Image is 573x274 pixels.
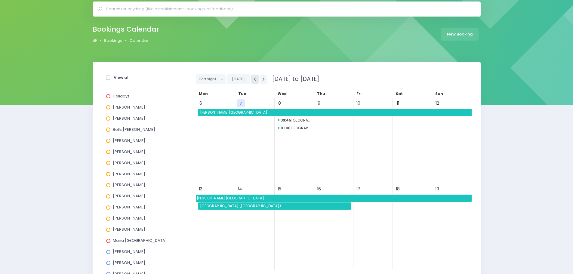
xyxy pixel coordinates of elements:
[113,115,145,121] span: [PERSON_NAME]
[113,226,145,232] span: [PERSON_NAME]
[113,138,145,143] span: [PERSON_NAME]
[199,109,472,116] span: Lumsden School
[93,25,159,33] h2: Bookings Calendar
[268,75,319,83] span: [DATE] to [DATE]
[113,249,145,254] span: [PERSON_NAME]
[113,149,145,155] span: [PERSON_NAME]
[113,160,145,166] span: [PERSON_NAME]
[113,215,145,221] span: [PERSON_NAME]
[113,238,167,243] span: Mana [GEOGRAPHIC_DATA]
[106,5,472,14] input: Search for anything (like establishments, bookings, or feedback)
[113,260,145,266] span: [PERSON_NAME]
[394,99,402,107] span: 11
[113,182,145,188] span: [PERSON_NAME]
[278,125,311,132] span: Hillside Primary School
[113,171,145,177] span: [PERSON_NAME]
[276,99,284,107] span: 8
[238,91,246,96] span: Tue
[197,99,205,107] span: 6
[113,204,145,210] span: [PERSON_NAME]
[433,99,441,107] span: 12
[199,202,351,210] span: St Patrick's School (Invercargill)
[196,195,472,202] span: Lumsden School
[278,91,287,96] span: Wed
[396,91,403,96] span: Sat
[278,117,311,124] span: Hillside Primary School
[280,118,291,123] strong: 09:45
[104,38,122,44] a: Bookings
[354,99,362,107] span: 10
[317,91,325,96] span: Thu
[280,125,289,131] strong: 11:00
[113,104,145,110] span: [PERSON_NAME]
[394,185,402,193] span: 18
[435,91,443,96] span: Sun
[315,99,323,107] span: 9
[356,91,362,96] span: Fri
[433,185,441,193] span: 19
[113,127,155,132] span: Bells [PERSON_NAME]
[315,185,323,193] span: 16
[354,185,362,193] span: 17
[236,185,244,193] span: 14
[199,91,208,96] span: Mon
[113,93,130,99] span: Holidays
[129,38,148,44] a: Calendar
[196,74,226,84] button: Fortnight
[276,185,284,193] span: 15
[199,75,218,84] span: Fortnight
[227,74,250,84] button: [DATE]
[114,75,130,80] strong: View all
[237,99,245,107] span: 7
[197,185,205,193] span: 13
[113,193,145,199] span: [PERSON_NAME]
[441,28,479,41] a: New Booking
